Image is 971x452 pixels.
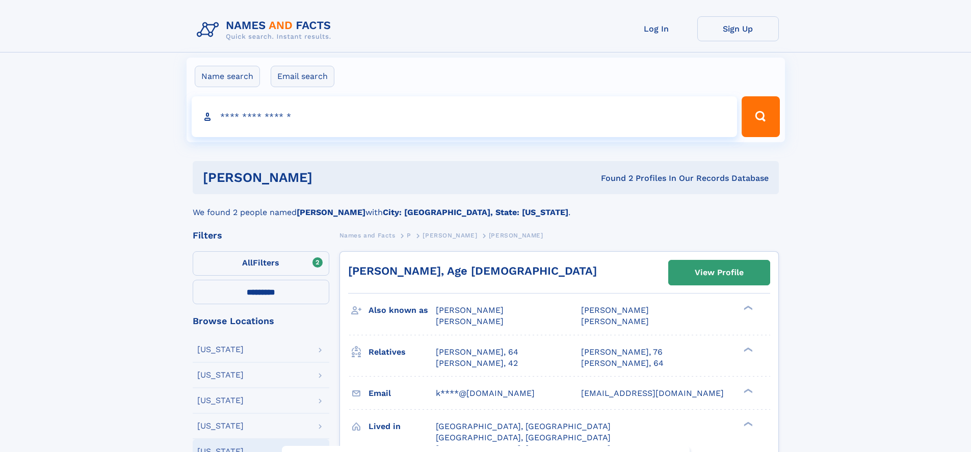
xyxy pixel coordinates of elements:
[423,232,477,239] span: [PERSON_NAME]
[297,207,365,217] b: [PERSON_NAME]
[436,347,518,358] a: [PERSON_NAME], 64
[436,305,504,315] span: [PERSON_NAME]
[741,387,753,394] div: ❯
[581,358,664,369] a: [PERSON_NAME], 64
[742,96,779,137] button: Search Button
[193,251,329,276] label: Filters
[407,229,411,242] a: P
[197,422,244,430] div: [US_STATE]
[695,261,744,284] div: View Profile
[369,302,436,319] h3: Also known as
[436,316,504,326] span: [PERSON_NAME]
[423,229,477,242] a: [PERSON_NAME]
[271,66,334,87] label: Email search
[741,346,753,353] div: ❯
[581,305,649,315] span: [PERSON_NAME]
[741,305,753,311] div: ❯
[616,16,697,41] a: Log In
[669,260,770,285] a: View Profile
[197,371,244,379] div: [US_STATE]
[193,316,329,326] div: Browse Locations
[581,388,724,398] span: [EMAIL_ADDRESS][DOMAIN_NAME]
[348,264,597,277] a: [PERSON_NAME], Age [DEMOGRAPHIC_DATA]
[193,194,779,219] div: We found 2 people named with .
[193,231,329,240] div: Filters
[203,171,457,184] h1: [PERSON_NAME]
[581,316,649,326] span: [PERSON_NAME]
[436,358,518,369] a: [PERSON_NAME], 42
[436,421,611,431] span: [GEOGRAPHIC_DATA], [GEOGRAPHIC_DATA]
[581,347,663,358] a: [PERSON_NAME], 76
[436,433,611,442] span: [GEOGRAPHIC_DATA], [GEOGRAPHIC_DATA]
[339,229,396,242] a: Names and Facts
[197,345,244,354] div: [US_STATE]
[195,66,260,87] label: Name search
[369,418,436,435] h3: Lived in
[192,96,738,137] input: search input
[489,232,543,239] span: [PERSON_NAME]
[369,385,436,402] h3: Email
[697,16,779,41] a: Sign Up
[457,173,769,184] div: Found 2 Profiles In Our Records Database
[369,343,436,361] h3: Relatives
[193,16,339,44] img: Logo Names and Facts
[383,207,568,217] b: City: [GEOGRAPHIC_DATA], State: [US_STATE]
[197,396,244,405] div: [US_STATE]
[407,232,411,239] span: P
[242,258,253,268] span: All
[741,420,753,427] div: ❯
